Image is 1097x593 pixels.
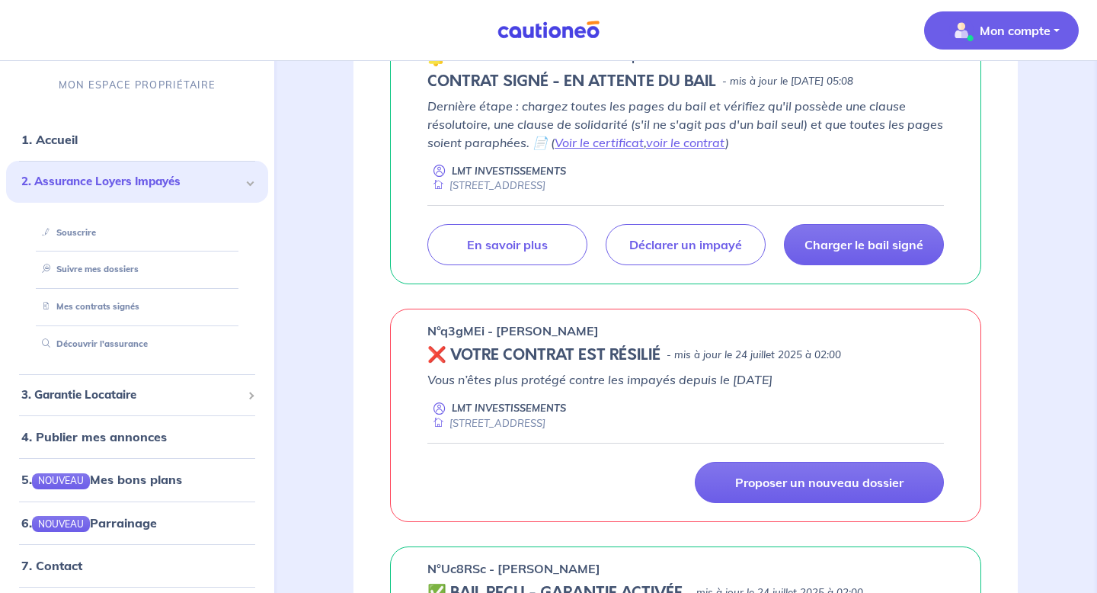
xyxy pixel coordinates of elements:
[24,294,250,319] div: Mes contrats signés
[427,346,660,364] h5: ❌ VOTRE CONTRAT EST RÉSILIÉ
[6,464,268,495] div: 5.NOUVEAUMes bons plans
[695,462,944,503] a: Proposer un nouveau dossier
[6,422,268,452] div: 4. Publier mes annonces
[924,11,1079,50] button: illu_account_valid_menu.svgMon compte
[24,332,250,357] div: Découvrir l'assurance
[722,74,853,89] p: - mis à jour le [DATE] 05:08
[784,224,944,265] a: Charger le bail signé
[427,72,716,91] h5: CONTRAT SIGNÉ - EN ATTENTE DU BAIL
[606,224,766,265] a: Déclarer un impayé
[21,429,167,444] a: 4. Publier mes annonces
[21,132,78,147] a: 1. Accueil
[427,72,944,91] div: state: CONTRACT-SIGNED, Context: NEW,MAYBE-CERTIFICATE,ALONE,LESSOR-DOCUMENTS
[452,401,566,415] p: LMT INVESTISSEMENTS
[427,322,599,340] p: n°q3gMEi - [PERSON_NAME]
[452,164,566,178] p: LMT INVESTISSEMENTS
[735,475,904,490] p: Proposer un nouveau dossier
[667,348,841,363] p: - mis à jour le 24 juillet 2025 à 02:00
[629,237,742,252] p: Déclarer un impayé
[427,178,545,193] div: [STREET_ADDRESS]
[24,257,250,282] div: Suivre mes dossiers
[6,124,268,155] div: 1. Accueil
[949,18,974,43] img: illu_account_valid_menu.svg
[36,338,148,349] a: Découvrir l'assurance
[427,346,944,364] div: state: REVOKED, Context: MORE-THAN-6-MONTHS,MAYBE-CERTIFICATE,ALONE,LESSOR-DOCUMENTS
[467,237,548,252] p: En savoir plus
[491,21,606,40] img: Cautioneo
[6,507,268,537] div: 6.NOUVEAUParrainage
[21,386,241,404] span: 3. Garantie Locataire
[36,301,139,312] a: Mes contrats signés
[427,416,545,431] div: [STREET_ADDRESS]
[427,370,944,389] p: Vous n’êtes plus protégé contre les impayés depuis le [DATE]
[36,264,139,274] a: Suivre mes dossiers
[980,21,1051,40] p: Mon compte
[427,224,587,265] a: En savoir plus
[59,78,216,92] p: MON ESPACE PROPRIÉTAIRE
[427,97,944,152] p: Dernière étape : chargez toutes les pages du bail et vérifiez qu'il possède une clause résolutoir...
[6,161,268,203] div: 2. Assurance Loyers Impayés
[36,226,96,237] a: Souscrire
[6,380,268,410] div: 3. Garantie Locataire
[804,237,923,252] p: Charger le bail signé
[6,550,268,581] div: 7. Contact
[427,559,600,578] p: n°Uc8RSc - [PERSON_NAME]
[646,135,725,150] a: voir le contrat
[24,220,250,245] div: Souscrire
[21,173,241,191] span: 2. Assurance Loyers Impayés
[21,472,182,487] a: 5.NOUVEAUMes bons plans
[21,558,82,573] a: 7. Contact
[21,514,157,530] a: 6.NOUVEAUParrainage
[555,135,644,150] a: Voir le certificat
